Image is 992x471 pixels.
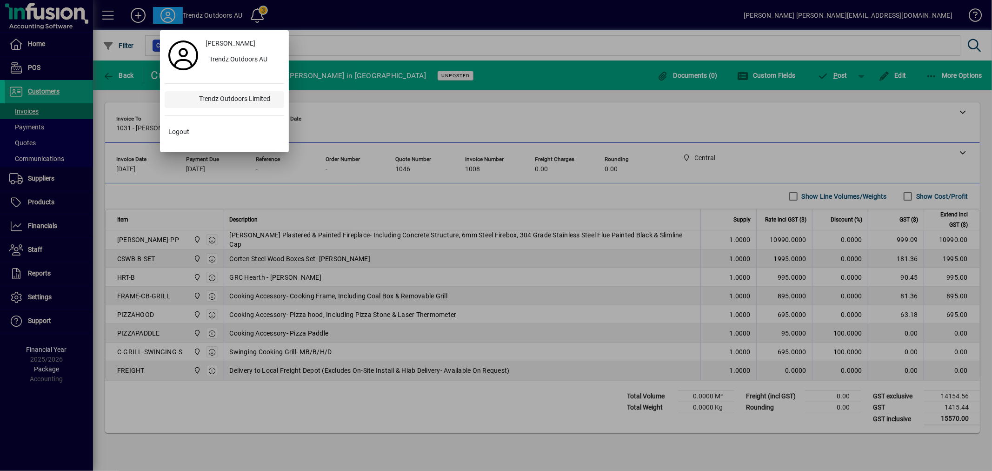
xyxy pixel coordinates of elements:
[202,52,284,68] button: Trendz Outdoors AU
[202,35,284,52] a: [PERSON_NAME]
[165,91,284,108] button: Trendz Outdoors Limited
[168,127,189,137] span: Logout
[192,91,284,108] div: Trendz Outdoors Limited
[206,39,255,48] span: [PERSON_NAME]
[165,123,284,140] button: Logout
[165,47,202,64] a: Profile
